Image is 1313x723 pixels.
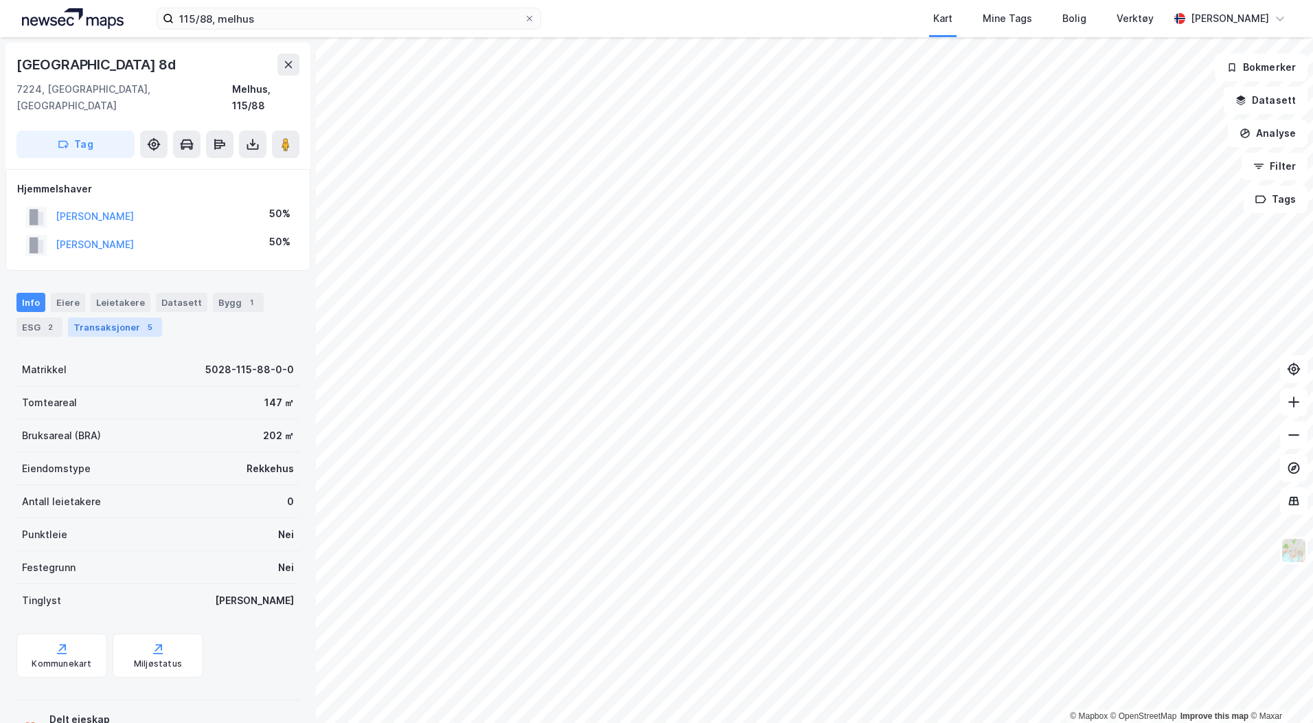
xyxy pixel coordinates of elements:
div: 50% [269,234,290,250]
div: Info [16,293,45,312]
div: Hjemmelshaver [17,181,299,197]
div: Eiendomstype [22,460,91,477]
div: Festegrunn [22,559,76,576]
div: Nei [278,559,294,576]
div: [PERSON_NAME] [215,592,294,609]
a: OpenStreetMap [1110,711,1177,721]
div: Kommunekart [32,658,91,669]
div: 5028-115-88-0-0 [205,361,294,378]
div: Kontrollprogram for chat [1244,657,1313,723]
div: Nei [278,526,294,543]
div: 147 ㎡ [264,394,294,411]
a: Mapbox [1070,711,1108,721]
button: Filter [1242,153,1308,180]
div: 202 ㎡ [263,427,294,444]
button: Datasett [1224,87,1308,114]
div: Punktleie [22,526,67,543]
div: 0 [287,493,294,510]
div: Kart [933,10,952,27]
button: Tag [16,131,135,158]
div: Eiere [51,293,85,312]
img: logo.a4113a55bc3d86da70a041830d287a7e.svg [22,8,124,29]
div: 7224, [GEOGRAPHIC_DATA], [GEOGRAPHIC_DATA] [16,81,232,114]
div: 50% [269,205,290,222]
div: Datasett [156,293,207,312]
div: Tinglyst [22,592,61,609]
div: Rekkehus [247,460,294,477]
div: 5 [143,320,157,334]
div: Matrikkel [22,361,67,378]
a: Improve this map [1180,711,1248,721]
div: Miljøstatus [134,658,182,669]
div: Melhus, 115/88 [232,81,299,114]
div: Mine Tags [983,10,1032,27]
div: Bruksareal (BRA) [22,427,101,444]
input: Søk på adresse, matrikkel, gårdeiere, leietakere eller personer [174,8,524,29]
button: Analyse [1228,120,1308,147]
div: Bygg [213,293,264,312]
div: [PERSON_NAME] [1191,10,1269,27]
div: Antall leietakere [22,493,101,510]
div: 1 [244,296,258,309]
img: Z [1281,537,1307,564]
button: Bokmerker [1215,54,1308,81]
div: ESG [16,318,62,337]
div: 2 [43,320,57,334]
div: Tomteareal [22,394,77,411]
button: Tags [1244,186,1308,213]
div: [GEOGRAPHIC_DATA] 8d [16,54,179,76]
div: Verktøy [1117,10,1154,27]
div: Transaksjoner [68,318,162,337]
iframe: Chat Widget [1244,657,1313,723]
div: Bolig [1062,10,1086,27]
div: Leietakere [91,293,150,312]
